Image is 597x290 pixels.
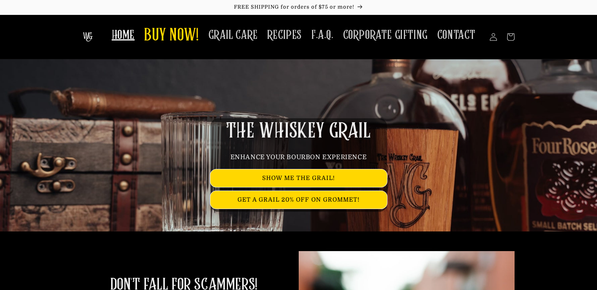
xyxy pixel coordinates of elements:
[437,28,476,43] span: CONTACT
[343,28,428,43] span: CORPORATE GIFTING
[107,23,139,48] a: HOME
[311,28,334,43] span: F.A.Q.
[204,23,263,48] a: GRAIL CARE
[83,32,93,42] img: The Whiskey Grail
[208,28,258,43] span: GRAIL CARE
[307,23,338,48] a: F.A.Q.
[226,121,371,141] span: THE WHISKEY GRAIL
[210,169,387,187] a: SHOW ME THE GRAIL!
[338,23,433,48] a: CORPORATE GIFTING
[267,28,302,43] span: RECIPES
[8,4,589,11] p: FREE SHIPPING for orders of $75 or more!
[433,23,480,48] a: CONTACT
[263,23,307,48] a: RECIPES
[144,25,199,47] span: BUY NOW!
[230,154,367,161] span: ENHANCE YOUR BOURBON EXPERIENCE
[112,28,135,43] span: HOME
[210,191,387,209] a: GET A GRAIL 20% OFF ON GROMMET!
[139,20,204,51] a: BUY NOW!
